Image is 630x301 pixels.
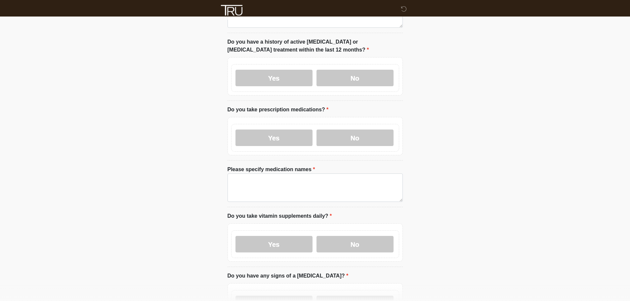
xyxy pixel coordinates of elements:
[235,70,313,86] label: Yes
[228,166,315,173] label: Please specify medication names
[221,5,242,20] img: Tru Med Spa Logo
[228,38,403,54] label: Do you have a history of active [MEDICAL_DATA] or [MEDICAL_DATA] treatment within the last 12 mon...
[316,236,394,252] label: No
[235,236,313,252] label: Yes
[228,106,329,114] label: Do you take prescription medications?
[228,272,349,280] label: Do you have any signs of a [MEDICAL_DATA]?
[228,212,332,220] label: Do you take vitamin supplements daily?
[235,130,313,146] label: Yes
[316,130,394,146] label: No
[316,70,394,86] label: No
